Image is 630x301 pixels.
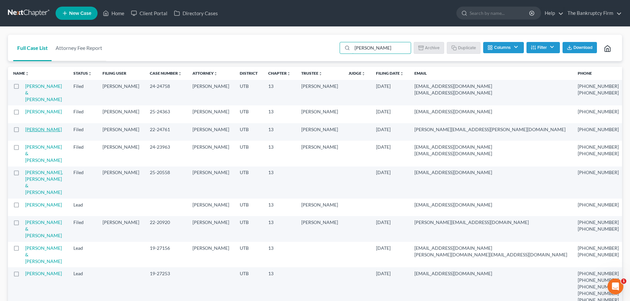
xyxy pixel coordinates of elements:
th: Filing User [97,67,145,80]
a: Chapterunfold_more [268,71,291,76]
th: Phone [572,67,624,80]
a: [PERSON_NAME] & [PERSON_NAME] [25,83,62,102]
a: Case Numberunfold_more [150,71,182,76]
td: [DATE] [371,167,409,199]
pre: [PHONE_NUMBER] [578,108,619,115]
i: unfold_more [88,72,92,76]
td: [PERSON_NAME] [187,80,234,105]
td: [DATE] [371,141,409,166]
pre: [PHONE_NUMBER] [578,126,619,133]
a: Full Case List [13,35,52,61]
pre: [PHONE_NUMBER] [PHONE_NUMBER] [578,219,619,232]
a: Attorney Fee Report [52,35,106,61]
a: Client Portal [128,7,171,19]
i: unfold_more [25,72,29,76]
td: 13 [263,199,296,216]
td: Filed [68,216,97,242]
button: Columns [483,42,524,53]
a: [PERSON_NAME] [25,109,62,114]
td: [DATE] [371,80,409,105]
pre: [PHONE_NUMBER] [PHONE_NUMBER] [578,245,619,258]
td: [DATE] [371,105,409,123]
pre: [PHONE_NUMBER] [578,169,619,176]
a: Statusunfold_more [73,71,92,76]
td: 19-27156 [145,242,187,267]
a: Trusteeunfold_more [301,71,322,76]
td: UTB [234,167,263,199]
a: [PERSON_NAME], [PERSON_NAME] & [PERSON_NAME] [25,169,63,195]
button: Filter [526,42,560,53]
pre: [PHONE_NUMBER] [PHONE_NUMBER] [578,144,619,157]
a: [PERSON_NAME] [25,271,62,276]
td: 13 [263,123,296,141]
td: 24-23963 [145,141,187,166]
td: UTB [234,242,263,267]
td: [PERSON_NAME] [97,216,145,242]
td: [DATE] [371,123,409,141]
i: unfold_more [361,72,365,76]
td: [PERSON_NAME] [97,80,145,105]
td: 13 [263,242,296,267]
span: New Case [69,11,91,16]
a: [PERSON_NAME] [25,127,62,132]
td: Filed [68,123,97,141]
td: Lead [68,242,97,267]
td: 25-20558 [145,167,187,199]
td: 25-24363 [145,105,187,123]
i: unfold_more [287,72,291,76]
td: Filed [68,105,97,123]
pre: [EMAIL_ADDRESS][DOMAIN_NAME] [414,169,567,176]
td: [PERSON_NAME] [296,141,343,166]
td: Filed [68,141,97,166]
pre: [PHONE_NUMBER] [578,202,619,208]
a: Help [541,7,564,19]
input: Search by name... [470,7,530,19]
td: [PERSON_NAME] [97,105,145,123]
td: 24-24758 [145,80,187,105]
a: Directory Cases [171,7,221,19]
td: 13 [263,167,296,199]
td: Filed [68,167,97,199]
pre: [EMAIL_ADDRESS][DOMAIN_NAME] [EMAIL_ADDRESS][DOMAIN_NAME] [414,144,567,157]
pre: [EMAIL_ADDRESS][DOMAIN_NAME] [EMAIL_ADDRESS][DOMAIN_NAME] [414,83,567,96]
th: District [234,67,263,80]
a: Judgeunfold_more [349,71,365,76]
td: [PERSON_NAME] [187,216,234,242]
td: Lead [68,199,97,216]
i: unfold_more [178,72,182,76]
td: [PERSON_NAME] [296,199,343,216]
a: Attorneyunfold_more [192,71,218,76]
pre: [EMAIL_ADDRESS][DOMAIN_NAME] [414,270,567,277]
a: [PERSON_NAME] & [PERSON_NAME] [25,219,62,238]
td: [DATE] [371,216,409,242]
td: [PERSON_NAME] [97,123,145,141]
td: 22-24761 [145,123,187,141]
td: UTB [234,105,263,123]
td: [PERSON_NAME] [97,141,145,166]
td: 13 [263,141,296,166]
a: Nameunfold_more [13,71,29,76]
td: 13 [263,80,296,105]
pre: [PHONE_NUMBER] [PHONE_NUMBER] [578,83,619,96]
td: UTB [234,199,263,216]
pre: [EMAIL_ADDRESS][DOMAIN_NAME] [PERSON_NAME][DOMAIN_NAME][EMAIL_ADDRESS][DOMAIN_NAME] [414,245,567,258]
td: [PERSON_NAME] [296,105,343,123]
iframe: Intercom live chat [608,279,623,294]
td: UTB [234,123,263,141]
a: The Bankruptcy Firm [564,7,622,19]
a: Home [100,7,128,19]
td: [DATE] [371,242,409,267]
a: [PERSON_NAME] & [PERSON_NAME] [25,144,62,163]
td: [PERSON_NAME] [187,141,234,166]
td: [PERSON_NAME] [187,199,234,216]
pre: [EMAIL_ADDRESS][DOMAIN_NAME] [414,108,567,115]
td: 13 [263,105,296,123]
th: Email [409,67,572,80]
td: [PERSON_NAME] [187,167,234,199]
i: unfold_more [214,72,218,76]
td: [PERSON_NAME] [296,123,343,141]
td: UTB [234,141,263,166]
a: [PERSON_NAME] & [PERSON_NAME] [25,245,62,264]
td: 22-20920 [145,216,187,242]
a: [PERSON_NAME] [25,202,62,207]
